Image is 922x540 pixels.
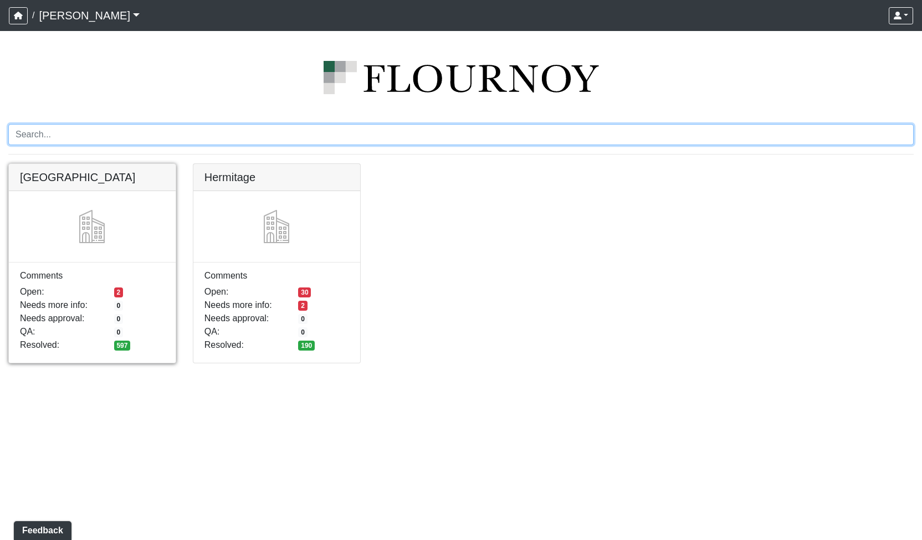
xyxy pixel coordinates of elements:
img: logo [8,61,914,94]
span: / [28,4,39,27]
a: [PERSON_NAME] [39,4,140,27]
input: Search [8,124,914,145]
iframe: Ybug feedback widget [8,518,74,540]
